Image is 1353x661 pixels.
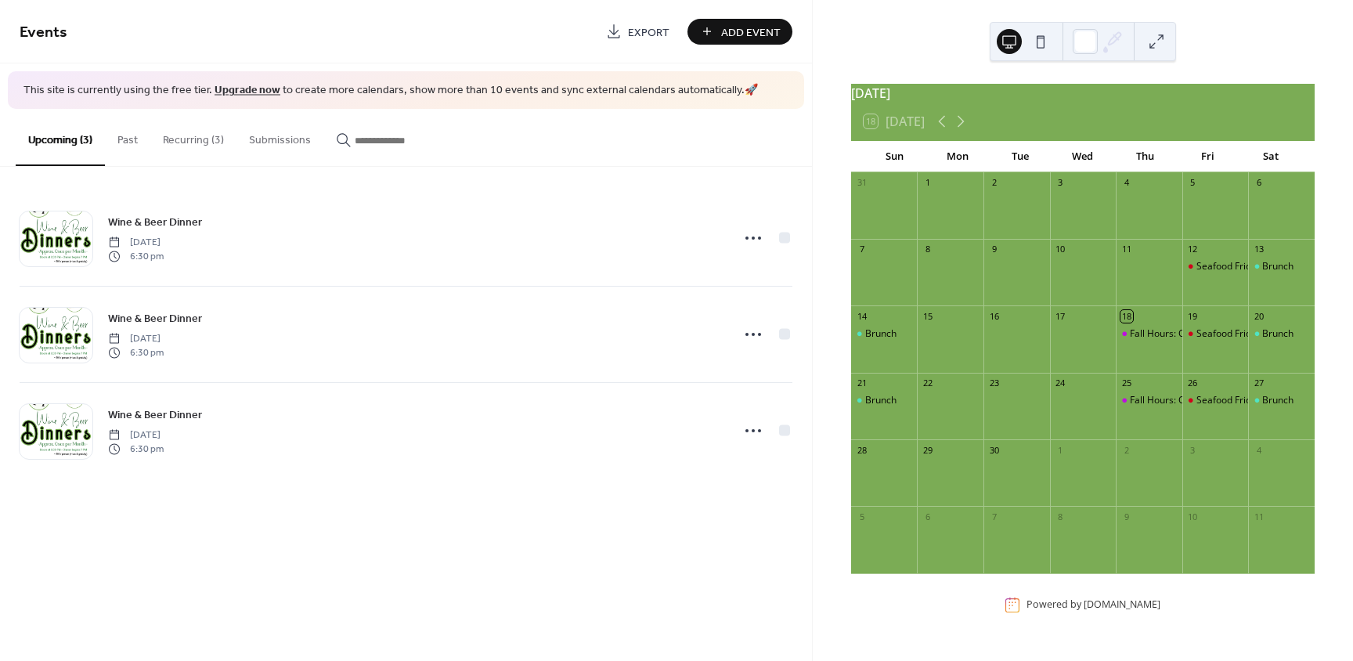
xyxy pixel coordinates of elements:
div: 11 [1120,244,1132,255]
button: Recurring (3) [150,109,236,164]
span: Wine & Beer Dinner [108,406,202,423]
div: Brunch [865,327,897,341]
div: 8 [1055,511,1066,522]
div: 19 [1187,310,1199,322]
div: Mon [926,141,989,172]
div: Brunch [1262,260,1293,273]
div: Seafood Fridays [1182,327,1249,341]
span: Events [20,17,67,48]
span: Export [628,24,669,41]
div: Brunch [851,394,918,407]
div: 5 [1187,177,1199,189]
a: Upgrade now [215,80,280,101]
div: 30 [988,444,1000,456]
div: Brunch [865,394,897,407]
div: 2 [988,177,1000,189]
div: Fri [1177,141,1239,172]
div: 9 [1120,511,1132,522]
span: [DATE] [108,331,164,345]
span: Add Event [721,24,781,41]
div: 23 [988,377,1000,389]
button: Submissions [236,109,323,164]
div: 6 [1253,177,1265,189]
a: Wine & Beer Dinner [108,406,202,424]
div: 7 [856,244,868,255]
div: 25 [1120,377,1132,389]
div: 3 [1187,444,1199,456]
span: Wine & Beer Dinner [108,310,202,327]
button: Upcoming (3) [16,109,105,166]
div: Sun [864,141,926,172]
div: 28 [856,444,868,456]
div: 11 [1253,511,1265,522]
div: 22 [922,377,933,389]
div: 6 [922,511,933,522]
div: 4 [1253,444,1265,456]
div: Seafood Fridays [1182,394,1249,407]
div: Brunch [851,327,918,341]
div: 17 [1055,310,1066,322]
div: Tue [989,141,1052,172]
div: Brunch [1248,394,1315,407]
div: 21 [856,377,868,389]
span: [DATE] [108,428,164,442]
div: 18 [1120,310,1132,322]
div: 26 [1187,377,1199,389]
div: Seafood Fridays [1196,394,1266,407]
div: 4 [1120,177,1132,189]
div: Fall Hours: Open Thursdays! (except 1st THURS of month) [1116,327,1182,341]
a: Export [594,19,681,45]
a: [DOMAIN_NAME] [1084,598,1160,612]
span: This site is currently using the free tier. to create more calendars, show more than 10 events an... [23,83,758,99]
div: 3 [1055,177,1066,189]
div: [DATE] [851,84,1315,103]
div: 15 [922,310,933,322]
div: 10 [1187,511,1199,522]
div: Brunch [1262,394,1293,407]
span: Wine & Beer Dinner [108,214,202,230]
div: Seafood Fridays [1196,327,1266,341]
div: 20 [1253,310,1265,322]
div: Sat [1239,141,1302,172]
span: 6:30 pm [108,346,164,360]
div: Powered by [1026,598,1160,612]
div: 31 [856,177,868,189]
div: Brunch [1262,327,1293,341]
div: 8 [922,244,933,255]
div: 5 [856,511,868,522]
span: 6:30 pm [108,250,164,264]
div: 13 [1253,244,1265,255]
span: 6:30 pm [108,442,164,457]
div: 10 [1055,244,1066,255]
div: Fall Hours: Open Thursdays! (except 1st THURS of month) [1116,394,1182,407]
div: 14 [856,310,868,322]
div: 1 [1055,444,1066,456]
span: [DATE] [108,235,164,249]
div: 1 [922,177,933,189]
div: 9 [988,244,1000,255]
div: 27 [1253,377,1265,389]
div: Wed [1052,141,1114,172]
div: Thu [1114,141,1177,172]
div: 24 [1055,377,1066,389]
div: 16 [988,310,1000,322]
div: Seafood Fridays [1182,260,1249,273]
div: 29 [922,444,933,456]
div: 7 [988,511,1000,522]
button: Past [105,109,150,164]
div: Seafood Fridays [1196,260,1266,273]
div: Brunch [1248,260,1315,273]
div: 12 [1187,244,1199,255]
div: 2 [1120,444,1132,456]
a: Wine & Beer Dinner [108,309,202,327]
a: Wine & Beer Dinner [108,213,202,231]
div: Brunch [1248,327,1315,341]
button: Add Event [687,19,792,45]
